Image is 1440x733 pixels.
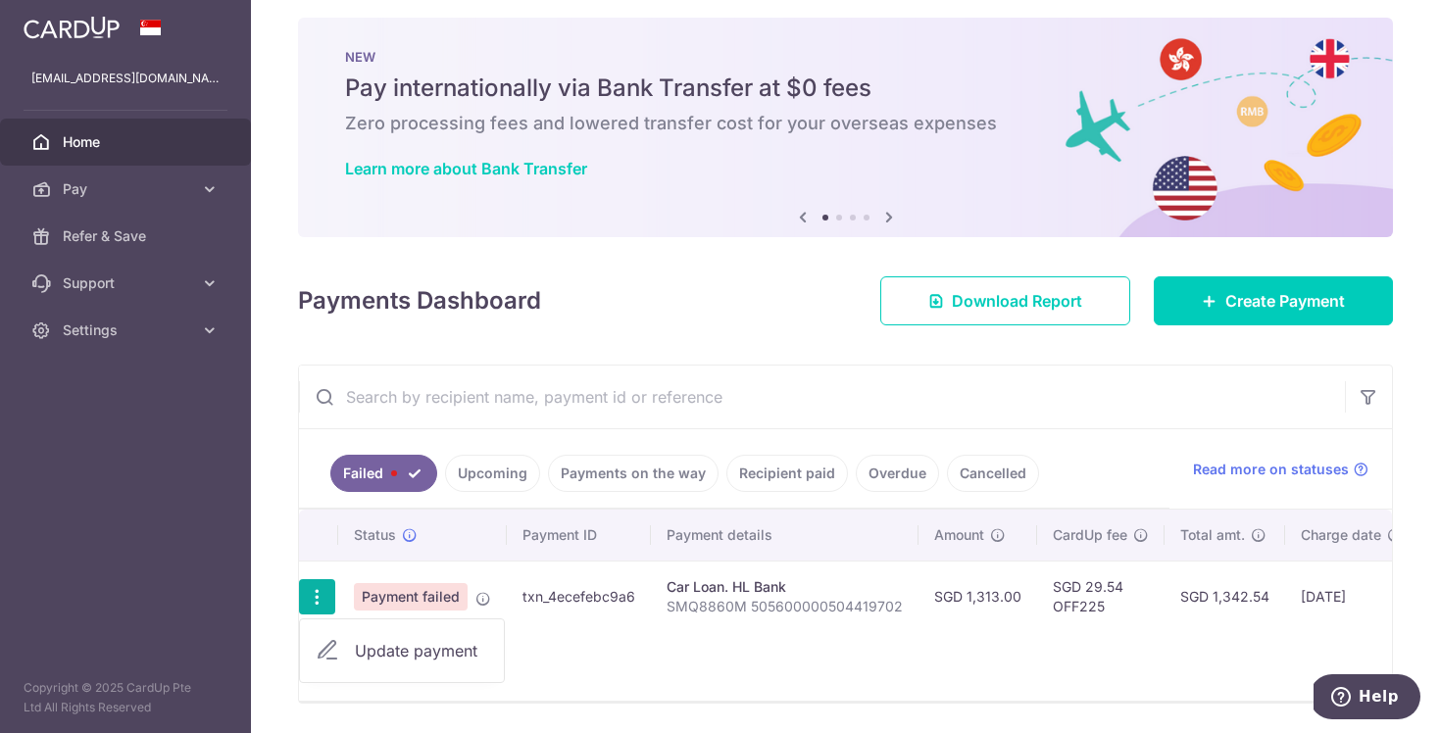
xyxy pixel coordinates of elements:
span: Total amt. [1180,525,1245,545]
span: Pay [63,179,192,199]
span: Support [63,273,192,293]
p: SMQ8860M 505600000504419702 [667,597,903,616]
span: Home [63,132,192,152]
td: [DATE] [1285,561,1418,632]
td: SGD 29.54 OFF225 [1037,561,1165,632]
span: Create Payment [1225,289,1345,313]
td: SGD 1,313.00 [919,561,1037,632]
div: Car Loan. HL Bank [667,577,903,597]
h6: Zero processing fees and lowered transfer cost for your overseas expenses [345,112,1346,135]
a: Failed [330,455,437,492]
a: Upcoming [445,455,540,492]
img: Bank transfer banner [298,18,1393,237]
h4: Payments Dashboard [298,283,541,318]
span: Payment failed [354,583,468,611]
span: Charge date [1301,525,1381,545]
span: Settings [63,320,192,340]
a: Payments on the way [548,455,719,492]
a: Download Report [880,276,1130,325]
a: Read more on statuses [1193,460,1368,479]
th: Payment ID [507,510,651,561]
span: Status [354,525,396,545]
span: Amount [934,525,984,545]
span: CardUp fee [1053,525,1127,545]
td: txn_4ecefebc9a6 [507,561,651,632]
iframe: Opens a widget where you can find more information [1314,674,1420,723]
span: Refer & Save [63,226,192,246]
a: Cancelled [947,455,1039,492]
input: Search by recipient name, payment id or reference [299,366,1345,428]
p: [EMAIL_ADDRESS][DOMAIN_NAME] [31,69,220,88]
a: Overdue [856,455,939,492]
td: SGD 1,342.54 [1165,561,1285,632]
a: Learn more about Bank Transfer [345,159,587,178]
h5: Pay internationally via Bank Transfer at $0 fees [345,73,1346,104]
span: Read more on statuses [1193,460,1349,479]
span: Download Report [952,289,1082,313]
th: Payment details [651,510,919,561]
a: Create Payment [1154,276,1393,325]
a: Recipient paid [726,455,848,492]
img: CardUp [24,16,120,39]
p: NEW [345,49,1346,65]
